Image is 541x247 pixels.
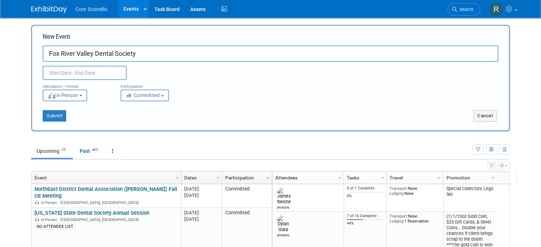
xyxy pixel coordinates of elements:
span: - [199,210,200,215]
a: Column Settings [174,172,181,182]
div: Participation: [121,80,188,89]
img: Rachel Wolff [489,2,503,16]
div: [GEOGRAPHIC_DATA], [GEOGRAPHIC_DATA] [35,216,178,222]
span: Transport: [389,186,408,191]
div: 0% [347,194,384,199]
div: 0 of 1 Complete [347,186,384,191]
td: Committed [222,184,272,208]
span: 417 [90,147,100,153]
a: Promotion [446,172,492,184]
div: None 1 Reservation [389,214,441,224]
span: Transport: [389,214,408,219]
img: ExhibitDay [31,6,67,13]
span: Committed [126,92,160,98]
span: 17 [60,147,68,153]
div: NO ATTENDEE LIST [35,224,75,229]
a: Column Settings [214,172,222,182]
span: Column Settings [490,175,495,181]
a: Column Settings [379,172,387,182]
span: Lodging: [389,191,404,196]
img: James Belshe [277,188,291,205]
a: Participation [225,172,267,184]
button: In-Person [43,90,87,101]
img: In-Person Event [35,200,39,204]
a: [US_STATE] State Dental Society Annual Session [35,210,149,216]
a: NorthEast District Dental Association ([PERSON_NAME]) Fall CE Meeting [35,186,177,199]
span: Column Settings [265,175,271,181]
a: Search [447,3,480,16]
img: Dylan Gara [277,215,290,232]
a: Column Settings [336,172,344,182]
div: [DATE] [184,216,219,222]
span: Column Settings [337,175,343,181]
div: 7 of 16 Complete [347,214,384,219]
div: [DATE] [184,186,219,192]
img: In-Person Event [35,218,39,221]
span: Core Scientific [75,6,107,12]
a: Travel [389,172,439,184]
span: In-Person [41,200,59,205]
label: New Event [43,33,70,44]
div: James Belshe [277,205,290,209]
td: Special Collectors Lego Set [443,184,497,212]
a: Upcoming17 [31,144,73,158]
span: Lodging: [389,219,404,224]
a: Past417 [74,144,105,158]
div: Dylan Gara [277,232,290,237]
span: In-Person [41,218,59,222]
div: [DATE] [184,192,219,198]
a: Dates [184,172,217,184]
a: Column Settings [264,172,272,182]
button: Submit [43,110,66,122]
span: In-Person [48,92,78,98]
a: Column Settings [489,172,497,182]
a: Attendees [275,172,339,184]
span: Column Settings [174,175,180,181]
div: Attendance / Format: [43,80,110,89]
span: Column Settings [436,175,442,181]
button: Committed [121,90,169,101]
a: Tasks [347,172,382,184]
div: None None [389,186,441,196]
input: Name of Trade Show / Conference [43,45,498,62]
span: Search [457,7,473,12]
div: 44% [347,221,384,226]
div: [GEOGRAPHIC_DATA], [GEOGRAPHIC_DATA] [35,199,178,205]
input: Start Date - End Date [43,66,127,80]
span: Column Settings [215,175,221,181]
span: - [199,186,200,192]
a: Event [35,172,176,184]
div: [DATE] [184,210,219,216]
a: Column Settings [436,172,444,182]
button: Cancel [473,110,497,122]
span: Column Settings [380,175,385,181]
